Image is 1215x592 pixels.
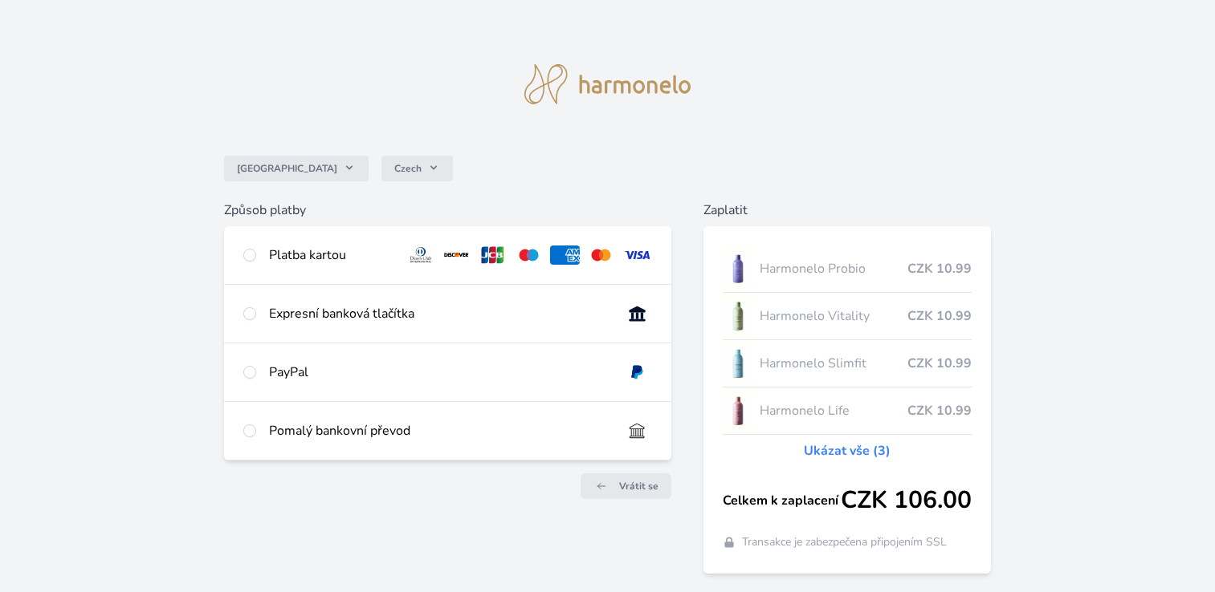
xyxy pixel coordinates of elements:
[269,421,610,440] div: Pomalý bankovní převod
[237,162,337,175] span: [GEOGRAPHIC_DATA]
[723,296,753,336] img: CLEAN_VITALITY_se_stinem_x-lo.jpg
[622,421,652,440] img: bankTransfer_IBAN.svg
[723,343,753,383] img: SLIMFIT_se_stinem_x-lo.jpg
[742,534,947,550] span: Transakce je zabezpečena připojením SSL
[723,249,753,289] img: CLEAN_PROBIO_se_stinem_x-lo.jpg
[723,391,753,431] img: CLEAN_LIFE_se_stinem_x-lo.jpg
[703,201,991,220] h6: Zaplatit
[760,306,907,326] span: Harmonelo Vitality
[524,64,691,104] img: logo.svg
[224,156,369,181] button: [GEOGRAPHIC_DATA]
[442,245,471,265] img: discover.svg
[381,156,453,181] button: Czech
[406,245,436,265] img: diners.svg
[269,363,610,382] div: PayPal
[269,304,610,323] div: Expresní banková tlačítka
[581,473,671,499] a: Vrátit se
[622,245,652,265] img: visa.svg
[619,480,658,493] span: Vrátit se
[804,441,891,460] a: Ukázat vše (3)
[586,245,616,265] img: mc.svg
[269,245,393,265] div: Platba kartou
[760,401,907,420] span: Harmonelo Life
[394,162,422,175] span: Czech
[622,363,652,382] img: paypal.svg
[478,245,508,265] img: jcb.svg
[907,259,972,278] span: CZK 10.99
[514,245,544,265] img: maestro.svg
[760,354,907,373] span: Harmonelo Slimfit
[907,354,972,373] span: CZK 10.99
[841,486,972,515] span: CZK 106.00
[760,259,907,278] span: Harmonelo Probio
[907,306,972,326] span: CZK 10.99
[622,304,652,323] img: onlineBanking_CZ.svg
[224,201,671,220] h6: Způsob platby
[907,401,972,420] span: CZK 10.99
[723,491,841,510] span: Celkem k zaplacení
[550,245,580,265] img: amex.svg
